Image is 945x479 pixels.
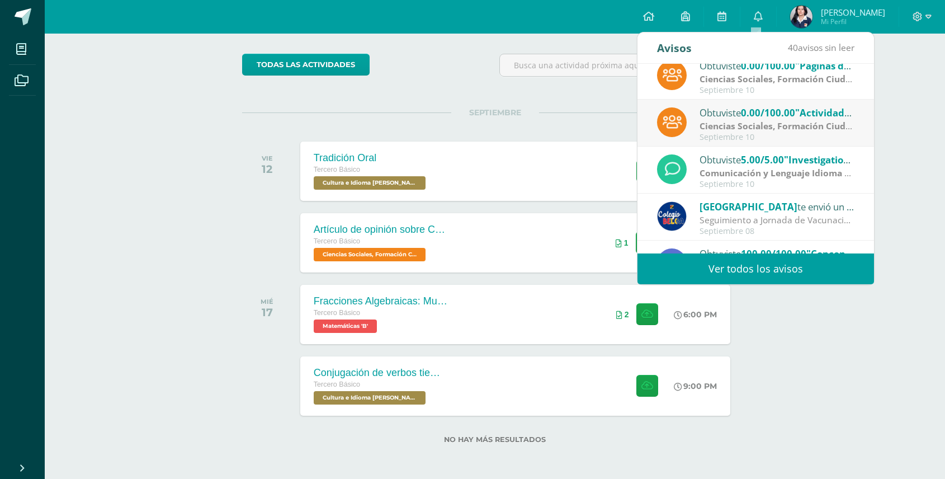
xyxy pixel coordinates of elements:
[700,73,855,86] div: | Zona
[262,162,273,176] div: 12
[741,247,806,260] span: 100.00/100.00
[262,154,273,162] div: VIE
[657,32,692,63] div: Avisos
[741,153,784,166] span: 5.00/5.00
[451,107,539,118] span: SEPTIEMBRE
[314,224,448,236] div: Artículo de opinión sobre Conflicto Armado Interno
[242,435,748,444] label: No hay más resultados
[700,199,855,214] div: te envió un aviso
[700,214,855,227] div: Seguimiento a Jornada de Vacunación: Reciban un cordial saludo. Gracias al buen desarrollo y a la...
[821,7,885,18] span: [PERSON_NAME]
[795,59,929,72] span: "Páginas del libro: 180 y 181"
[700,152,855,167] div: Obtuviste en
[788,41,854,54] span: avisos sin leer
[788,41,798,54] span: 40
[700,167,855,180] div: | zona
[700,133,855,142] div: Septiembre 10
[657,201,687,231] img: 919ad801bb7643f6f997765cf4083301.png
[314,391,426,405] span: Cultura e Idioma Maya Garífuna o Xinca 'B'
[700,105,855,120] div: Obtuviste en
[700,167,918,179] strong: Comunicación y Lenguaje Idioma Extranjero Inglés
[700,246,855,261] div: Obtuviste en
[624,238,629,247] span: 1
[261,298,273,306] div: MIÉ
[790,6,812,28] img: c3379e3e316f8c350730d615da467e8b.png
[314,152,428,164] div: Tradición Oral
[314,320,377,333] span: Matemáticas 'B'
[700,200,797,213] span: [GEOGRAPHIC_DATA]
[314,381,360,388] span: Tercero Básico
[700,120,855,133] div: | Zona
[637,253,874,284] a: Ver todos los avisos
[821,17,885,26] span: Mi Perfil
[261,306,273,319] div: 17
[674,309,717,320] div: 6:00 PM
[700,86,855,95] div: Septiembre 10
[625,310,629,319] span: 2
[314,176,426,190] span: Cultura e Idioma Maya Garífuna o Xinca 'B'
[741,106,795,119] span: 0.00/100.00
[674,381,717,391] div: 9:00 PM
[314,166,360,173] span: Tercero Básico
[616,238,629,247] div: Archivos entregados
[242,54,370,76] a: todas las Actividades
[314,237,360,245] span: Tercero Básico
[616,310,629,319] div: Archivos entregados
[314,309,360,317] span: Tercero Básico
[500,54,748,76] input: Busca una actividad próxima aquí...
[314,248,426,261] span: Ciencias Sociales, Formación Ciudadana e Interculturalidad 'B'
[314,295,448,307] div: Fracciones Algebraicas: Multiplicación y División
[741,59,795,72] span: 0.00/100.00
[314,367,448,379] div: Conjugación de verbos tiempo pasado en kaqchikel
[700,58,855,73] div: Obtuviste en
[700,227,855,236] div: Septiembre 08
[700,180,855,189] div: Septiembre 10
